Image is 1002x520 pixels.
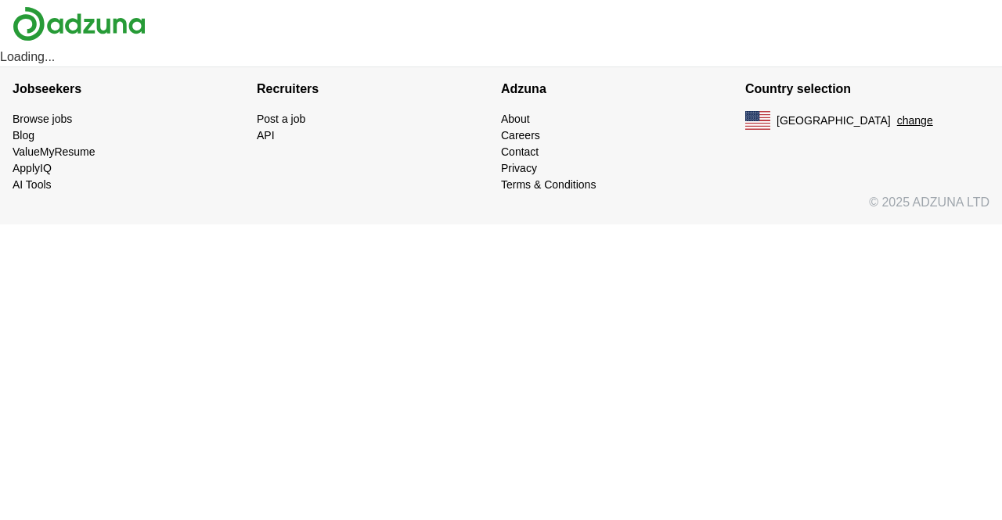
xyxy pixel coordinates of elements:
[13,6,146,41] img: Adzuna logo
[13,113,72,125] a: Browse jobs
[257,129,275,142] a: API
[897,113,933,129] button: change
[777,113,891,129] span: [GEOGRAPHIC_DATA]
[501,129,540,142] a: Careers
[13,162,52,174] a: ApplyIQ
[501,145,539,158] a: Contact
[13,178,52,191] a: AI Tools
[257,113,305,125] a: Post a job
[745,67,989,111] h4: Country selection
[13,129,34,142] a: Blog
[501,162,537,174] a: Privacy
[745,111,770,130] img: US flag
[501,113,530,125] a: About
[501,178,596,191] a: Terms & Conditions
[13,145,96,158] a: ValueMyResume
